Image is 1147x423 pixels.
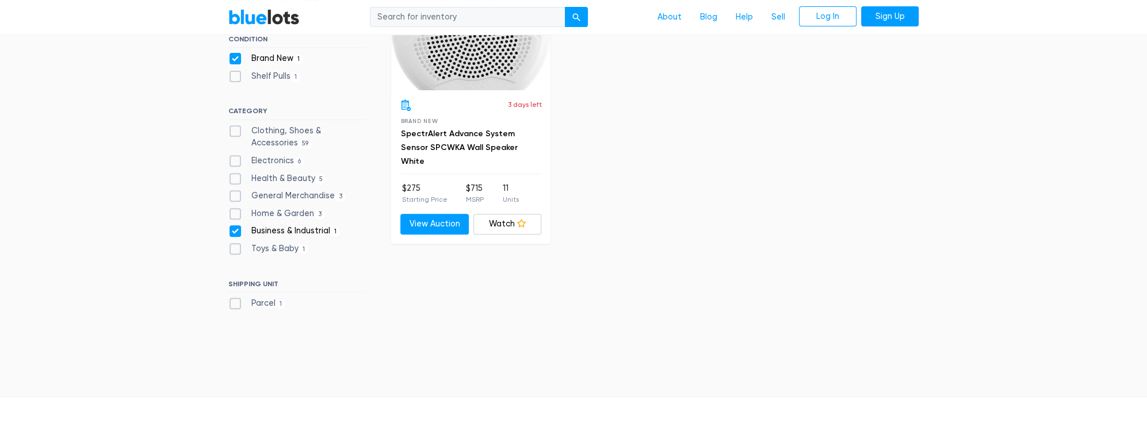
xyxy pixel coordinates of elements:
li: $715 [466,182,484,205]
h6: CATEGORY [228,107,366,120]
span: 5 [315,175,326,184]
a: View Auction [400,214,469,234]
a: About [648,6,691,28]
input: Search for inventory [370,7,565,28]
label: Clothing, Shoes & Accessories [228,125,366,149]
span: 1 [293,55,303,64]
p: 3 days left [507,99,541,110]
span: 1 [276,299,285,309]
span: 1 [290,72,300,82]
li: $275 [402,182,447,205]
span: 3 [335,192,346,201]
label: Toys & Baby [228,243,308,255]
a: Log In [799,6,857,27]
label: Health & Beauty [228,172,326,185]
h6: SHIPPING UNIT [228,280,366,293]
h6: CONDITION [228,35,366,48]
label: Shelf Pulls [228,70,300,83]
label: General Merchandise [228,190,346,202]
label: Brand New [228,52,303,65]
p: MSRP [466,194,484,205]
span: 1 [330,228,340,237]
a: Sign Up [861,6,919,27]
a: Watch [473,214,542,234]
a: BlueLots [228,9,300,25]
span: 3 [314,210,325,219]
span: 1 [299,245,308,254]
li: 11 [502,182,518,205]
label: Electronics [228,155,304,167]
a: SpectrAlert Advance System Sensor SPCWKA Wall Speaker White [400,129,517,166]
p: Units [502,194,518,205]
label: Parcel [228,297,285,310]
a: Blog [691,6,727,28]
span: 59 [298,140,312,149]
span: 6 [294,157,304,166]
a: Help [727,6,762,28]
label: Business & Industrial [228,225,340,237]
a: Sell [762,6,794,28]
label: Home & Garden [228,207,325,220]
p: Starting Price [402,194,447,205]
span: Brand New [400,118,438,124]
